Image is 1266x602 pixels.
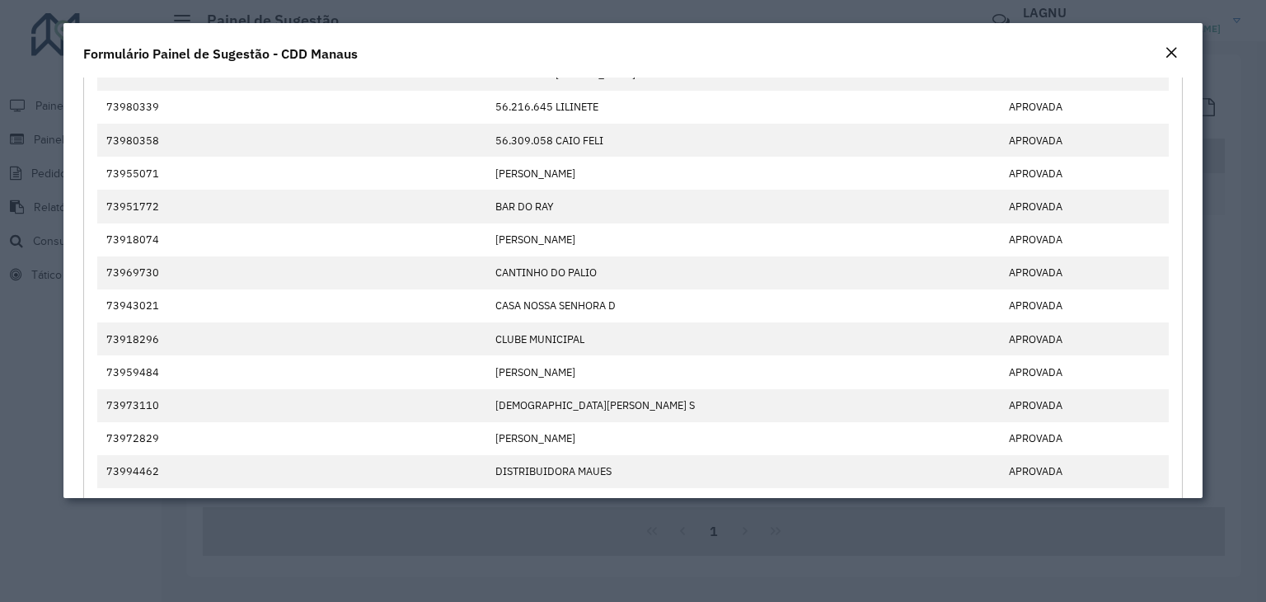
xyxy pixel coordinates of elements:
[486,190,1001,223] td: BAR DO RAY
[486,355,1001,388] td: [PERSON_NAME]
[1001,389,1169,422] td: APROVADA
[97,124,486,157] td: 73980358
[97,389,486,422] td: 73973110
[486,223,1001,256] td: [PERSON_NAME]
[97,355,486,388] td: 73959484
[83,44,358,63] h4: Formulário Painel de Sugestão - CDD Manaus
[1001,91,1169,124] td: APROVADA
[1001,322,1169,355] td: APROVADA
[1001,422,1169,455] td: APROVADA
[1001,223,1169,256] td: APROVADA
[1001,488,1169,521] td: APROVADA
[97,223,486,256] td: 73918074
[1001,124,1169,157] td: APROVADA
[486,389,1001,422] td: [DEMOGRAPHIC_DATA][PERSON_NAME] S
[486,124,1001,157] td: 56.309.058 CAIO FELI
[97,256,486,289] td: 73969730
[97,455,486,488] td: 73994462
[1160,43,1183,64] button: Close
[1001,190,1169,223] td: APROVADA
[97,157,486,190] td: 73955071
[1001,289,1169,322] td: APROVADA
[97,190,486,223] td: 73951772
[97,322,486,355] td: 73918296
[97,488,486,521] td: 73974091
[97,91,486,124] td: 73980339
[486,256,1001,289] td: CANTINHO DO PALIO
[486,488,1001,521] td: E [PERSON_NAME]
[1001,355,1169,388] td: APROVADA
[1165,46,1178,59] em: Fechar
[486,422,1001,455] td: [PERSON_NAME]
[1001,455,1169,488] td: APROVADA
[486,157,1001,190] td: [PERSON_NAME]
[486,289,1001,322] td: CASA NOSSA SENHORA D
[1001,157,1169,190] td: APROVADA
[486,91,1001,124] td: 56.216.645 LILINETE
[486,455,1001,488] td: DISTRIBUIDORA MAUES
[486,322,1001,355] td: CLUBE MUNICIPAL
[97,422,486,455] td: 73972829
[1001,256,1169,289] td: APROVADA
[97,289,486,322] td: 73943021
